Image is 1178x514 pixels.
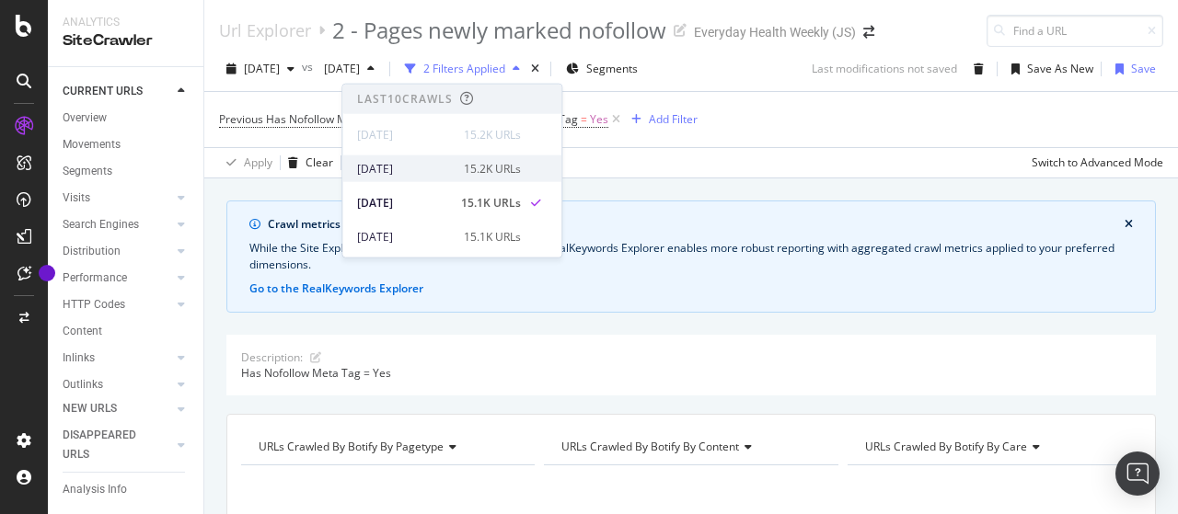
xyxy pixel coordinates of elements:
div: Visits [63,188,90,208]
button: [DATE] [219,54,302,84]
div: Movements [63,135,121,154]
div: 15.1K URLs [461,194,521,211]
a: DISAPPEARED URLS [63,426,172,464]
h4: URLs Crawled By Botify By content [558,432,821,462]
div: Save [1131,61,1156,76]
div: Last modifications not saved [812,61,957,76]
div: Distribution [63,242,121,261]
div: Performance [63,268,127,288]
div: CURRENT URLS [63,82,143,101]
span: vs [302,59,317,74]
a: CURRENT URLS [63,82,172,101]
a: NEW URLS [63,399,172,418]
button: Go to the RealKeywords Explorer [249,280,423,297]
a: Distribution [63,242,172,261]
div: times [527,60,543,78]
button: Switch to Advanced Mode [1024,148,1163,177]
span: Yes [590,107,608,132]
div: Has Nofollow Meta Tag = Yes [241,365,1141,381]
a: Search Engines [63,215,172,234]
div: [DATE] [357,228,453,245]
div: 15.2K URLs [464,126,521,143]
input: Find a URL [987,15,1163,47]
div: Analytics [63,15,189,30]
h4: URLs Crawled By Botify By care [861,432,1125,462]
div: arrow-right-arrow-left [863,26,874,39]
a: Outlinks [63,375,172,394]
div: DISAPPEARED URLS [63,426,156,464]
div: Clear [306,154,333,170]
div: Switch to Advanced Mode [1032,154,1163,170]
a: Movements [63,135,191,154]
div: Apply [244,154,272,170]
div: Everyday Health Weekly (JS) [694,23,856,41]
button: Add Filter [624,109,698,131]
a: Overview [63,109,191,128]
span: = [581,111,587,127]
button: [DATE] [317,54,382,84]
span: URLs Crawled By Botify By content [561,439,739,454]
div: Save As New [1027,61,1093,76]
div: NEW URLS [63,399,117,418]
a: Segments [63,162,191,181]
span: URLs Crawled By Botify By care [865,439,1027,454]
div: While the Site Explorer provides crawl metrics by URL, the RealKeywords Explorer enables more rob... [249,240,1133,273]
div: Analysis Info [63,480,127,499]
div: Open Intercom Messenger [1115,451,1160,496]
button: 2 Filters Applied [398,54,527,84]
div: Last 10 Crawls [357,91,453,107]
a: Visits [63,188,172,208]
span: URLs Crawled By Botify By pagetype [259,439,444,454]
div: 15.1K URLs [464,228,521,245]
div: 15.2K URLs [464,160,521,177]
button: Save As New [1004,54,1093,84]
button: Save [1108,54,1156,84]
div: Crawl metrics are now in the RealKeywords Explorer [268,216,1125,233]
div: Inlinks [63,348,95,368]
span: 2025 Sep. 28th [317,61,360,76]
div: HTTP Codes [63,295,125,314]
a: Url Explorer [219,20,311,40]
div: Add Filter [649,111,698,127]
div: 2 Filters Applied [423,61,505,76]
button: Apply [219,148,272,177]
div: [DATE] [357,126,453,143]
div: SiteCrawler [63,30,189,51]
div: Segments [63,162,112,181]
div: Outlinks [63,375,103,394]
a: Content [63,322,191,341]
div: Content [63,322,102,341]
button: Clear [281,148,333,177]
div: Tooltip anchor [39,265,55,281]
a: Performance [63,268,172,288]
div: [DATE] [357,194,450,211]
button: Segments [559,54,645,84]
div: [DATE] [357,160,453,177]
button: close banner [1120,212,1138,236]
a: Analysis Info [63,480,191,499]
a: HTTP Codes [63,295,172,314]
div: info banner [226,200,1156,313]
span: Segments [586,61,638,76]
div: Overview [63,109,107,128]
a: Inlinks [63,348,172,368]
div: Search Engines [63,215,139,234]
div: 2 - Pages newly marked nofollow [332,15,666,46]
span: Previous Has Nofollow Meta Tag [219,111,386,127]
span: 2025 Oct. 12th [244,61,280,76]
div: Description: [241,349,303,365]
h4: URLs Crawled By Botify By pagetype [255,432,518,462]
